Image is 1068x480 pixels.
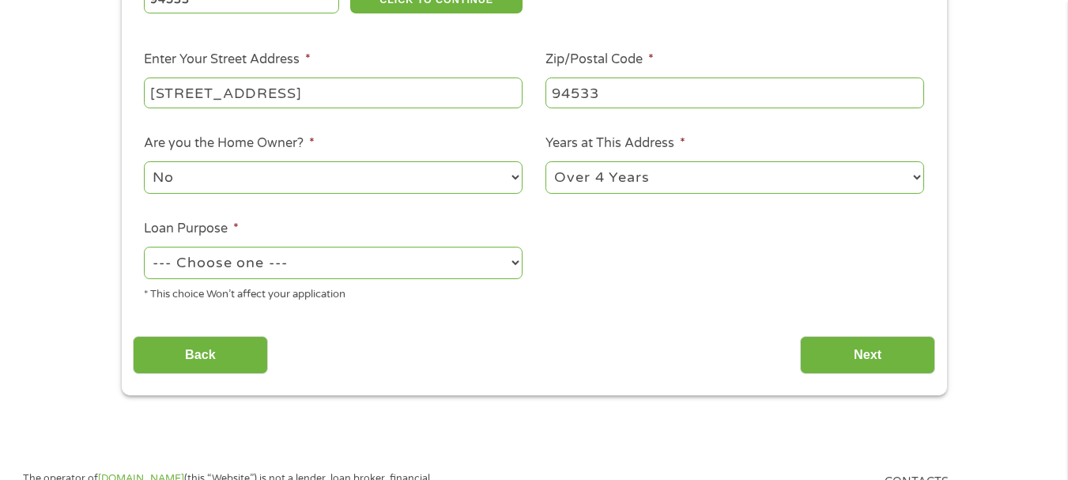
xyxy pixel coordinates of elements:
label: Years at This Address [545,135,685,152]
input: 1 Main Street [144,77,523,108]
input: Back [133,336,268,375]
label: Zip/Postal Code [545,51,654,68]
div: * This choice Won’t affect your application [144,282,523,303]
label: Are you the Home Owner? [144,135,315,152]
input: Next [800,336,935,375]
label: Enter Your Street Address [144,51,311,68]
label: Loan Purpose [144,221,239,237]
